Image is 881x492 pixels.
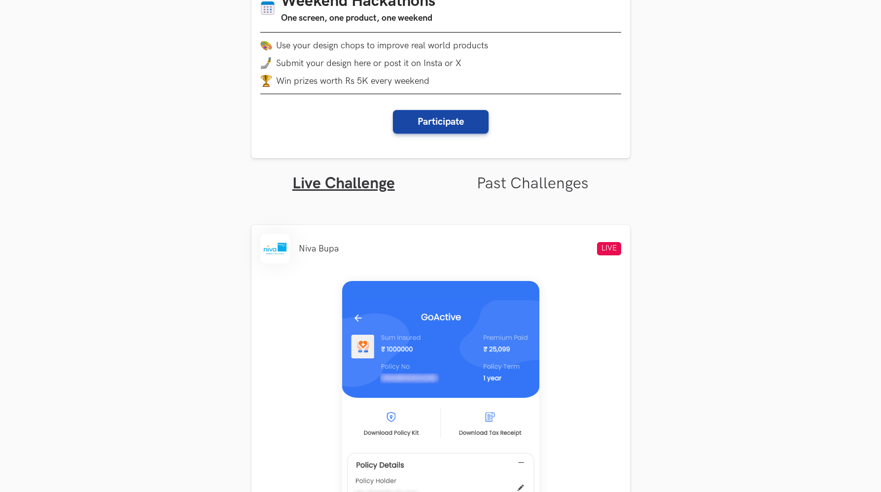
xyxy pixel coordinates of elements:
[393,110,489,134] button: Participate
[251,158,630,193] ul: Tabs Interface
[260,39,272,51] img: palette.png
[260,0,275,16] img: Calendar icon
[292,174,395,193] a: Live Challenge
[276,58,461,69] span: Submit your design here or post it on Insta or X
[260,75,272,87] img: trophy.png
[299,244,339,254] li: Niva Bupa
[260,39,621,51] li: Use your design chops to improve real world products
[597,242,621,255] span: LIVE
[260,57,272,69] img: mobile-in-hand.png
[260,75,621,87] li: Win prizes worth Rs 5K every weekend
[281,11,435,25] h3: One screen, one product, one weekend
[477,174,589,193] a: Past Challenges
